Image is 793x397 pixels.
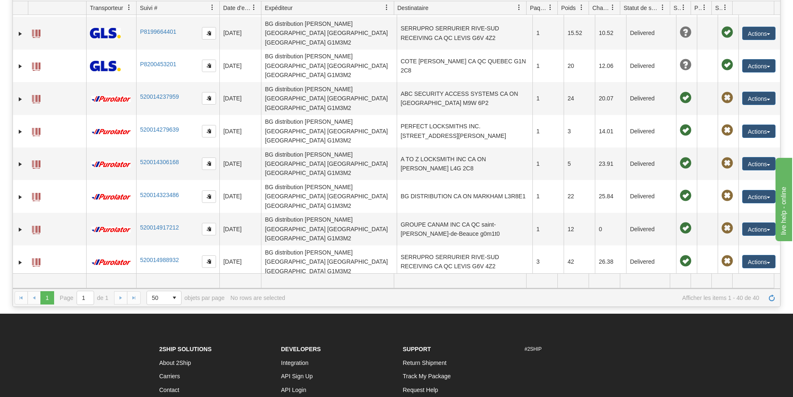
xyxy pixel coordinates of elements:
span: Unknown [680,59,691,71]
a: Destinataire filter column settings [512,0,526,15]
td: [DATE] [219,245,261,278]
a: Paquets filter column settings [543,0,557,15]
button: Copy to clipboard [202,157,216,170]
a: Label [32,222,40,235]
td: [DATE] [219,147,261,180]
img: 11 - Purolator [90,194,132,200]
span: Problèmes d'expédition [694,4,701,12]
button: Copy to clipboard [202,27,216,40]
a: Label [32,59,40,72]
span: On time [680,222,691,234]
span: Statut de ramassage [715,4,722,12]
a: Expand [16,30,25,38]
a: Expand [16,127,25,136]
button: Copy to clipboard [202,190,216,203]
span: Statut de livraison [674,4,681,12]
span: Expéditeur [265,4,293,12]
td: 1 [532,180,564,212]
span: Unknown [680,27,691,38]
div: live help - online [6,5,77,15]
td: A TO Z LOCKSMITH INC CA ON [PERSON_NAME] L4G 2C8 [397,147,532,180]
td: BG distribution [PERSON_NAME] [GEOGRAPHIC_DATA] [GEOGRAPHIC_DATA] [GEOGRAPHIC_DATA] G1M3M2 [261,180,397,212]
td: [DATE] [219,50,261,82]
td: BG distribution [PERSON_NAME] [GEOGRAPHIC_DATA] [GEOGRAPHIC_DATA] [GEOGRAPHIC_DATA] G1M3M2 [261,115,397,147]
td: COTE [PERSON_NAME] CA QC QUEBEC G1N 2C8 [397,50,532,82]
span: On time [680,125,691,136]
span: Date d'expédition [223,4,251,12]
img: 17 - GLS Canada [90,61,121,71]
button: Actions [742,59,776,72]
a: About 2Ship [159,360,191,366]
td: 22 [564,180,595,212]
span: Page de 1 [60,291,109,305]
a: API Sign Up [281,373,313,380]
a: Contact [159,387,179,393]
a: Return Shipment [403,360,447,366]
a: Expand [16,193,25,201]
iframe: chat widget [774,156,792,241]
a: Suivi # filter column settings [205,0,219,15]
img: 11 - Purolator [90,161,132,167]
h6: #2SHIP [525,347,634,352]
a: 520014988932 [140,257,179,263]
a: Expéditeur filter column settings [380,0,394,15]
td: Delivered [626,50,676,82]
span: On time [680,190,691,202]
span: Charge [592,4,610,12]
span: Pickup Not Assigned [721,222,733,234]
a: 520014237959 [140,93,179,100]
td: BG distribution [PERSON_NAME] [GEOGRAPHIC_DATA] [GEOGRAPHIC_DATA] [GEOGRAPHIC_DATA] G1M3M2 [261,50,397,82]
span: Pickup Not Assigned [721,92,733,104]
span: Paquets [530,4,547,12]
td: BG distribution [PERSON_NAME] [GEOGRAPHIC_DATA] [GEOGRAPHIC_DATA] [GEOGRAPHIC_DATA] G1M3M2 [261,245,397,278]
span: Page sizes drop down [147,291,181,305]
strong: Developers [281,346,321,352]
span: Pickup Successfully created [721,27,733,38]
td: 1 [532,17,564,49]
a: Rafraîchir [765,291,778,305]
td: Delivered [626,213,676,245]
a: Label [32,189,40,202]
a: Expand [16,160,25,168]
a: Label [32,255,40,268]
a: Expand [16,258,25,267]
td: 23.91 [595,147,626,180]
td: 1 [532,82,564,115]
td: 0 [595,213,626,245]
a: Expand [16,95,25,103]
td: 12 [564,213,595,245]
span: select [168,291,181,305]
td: 15.52 [564,17,595,49]
img: 11 - Purolator [90,259,132,265]
td: BG distribution [PERSON_NAME] [GEOGRAPHIC_DATA] [GEOGRAPHIC_DATA] [GEOGRAPHIC_DATA] G1M3M2 [261,213,397,245]
a: API Login [281,387,306,393]
td: PERFECT LOCKSMITHS INC. [STREET_ADDRESS][PERSON_NAME] [397,115,532,147]
a: Statut de ramassage filter column settings [718,0,732,15]
span: Pickup Not Assigned [721,190,733,202]
a: 520014323486 [140,192,179,198]
button: Copy to clipboard [202,92,216,105]
a: 520014917212 [140,224,179,231]
td: Delivered [626,115,676,147]
span: Transporteur [90,4,123,12]
a: 520014306168 [140,159,179,165]
button: Actions [742,255,776,268]
td: 25.84 [595,180,626,212]
td: 5 [564,147,595,180]
td: 1 [532,147,564,180]
button: Copy to clipboard [202,255,216,268]
span: Destinataire [398,4,429,12]
span: Pickup Not Assigned [721,255,733,267]
span: Suivi # [140,4,157,12]
td: Delivered [626,180,676,212]
button: Actions [742,222,776,236]
span: Afficher les items 1 - 40 de 40 [291,295,759,301]
input: Page 1 [77,291,94,305]
td: 3 [564,115,595,147]
a: Label [32,157,40,170]
a: Poids filter column settings [574,0,589,15]
td: Delivered [626,17,676,49]
a: Request Help [403,387,438,393]
td: BG distribution [PERSON_NAME] [GEOGRAPHIC_DATA] [GEOGRAPHIC_DATA] [GEOGRAPHIC_DATA] G1M3M2 [261,82,397,115]
a: P8200453201 [140,61,176,67]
